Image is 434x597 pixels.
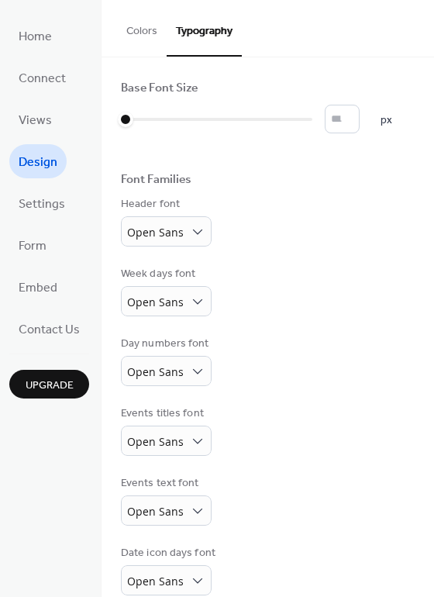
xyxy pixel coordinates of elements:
span: Contact Us [19,318,80,343]
a: Settings [9,186,74,220]
span: Home [19,25,52,50]
span: Open Sans [127,225,184,240]
span: px [381,112,392,129]
a: Contact Us [9,312,89,346]
span: Connect [19,67,66,91]
span: Design [19,150,57,175]
span: Open Sans [127,434,184,449]
div: Week days font [121,266,208,282]
span: Open Sans [127,504,184,519]
span: Open Sans [127,364,184,379]
a: Embed [9,270,67,304]
span: Views [19,109,52,133]
div: Header font [121,196,208,212]
span: Embed [19,276,57,301]
div: Date icon days font [121,545,215,561]
span: Settings [19,192,65,217]
span: Open Sans [127,295,184,309]
div: Font Families [121,172,191,188]
a: Design [9,144,67,178]
div: Day numbers font [121,336,209,352]
a: Form [9,228,56,262]
button: Upgrade [9,370,89,399]
a: Views [9,102,61,136]
span: Form [19,234,46,259]
span: Open Sans [127,574,184,588]
a: Connect [9,60,75,95]
div: Events text font [121,475,208,492]
div: Base Font Size [121,81,198,97]
span: Upgrade [26,378,74,394]
a: Home [9,19,61,53]
div: Events titles font [121,405,208,422]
